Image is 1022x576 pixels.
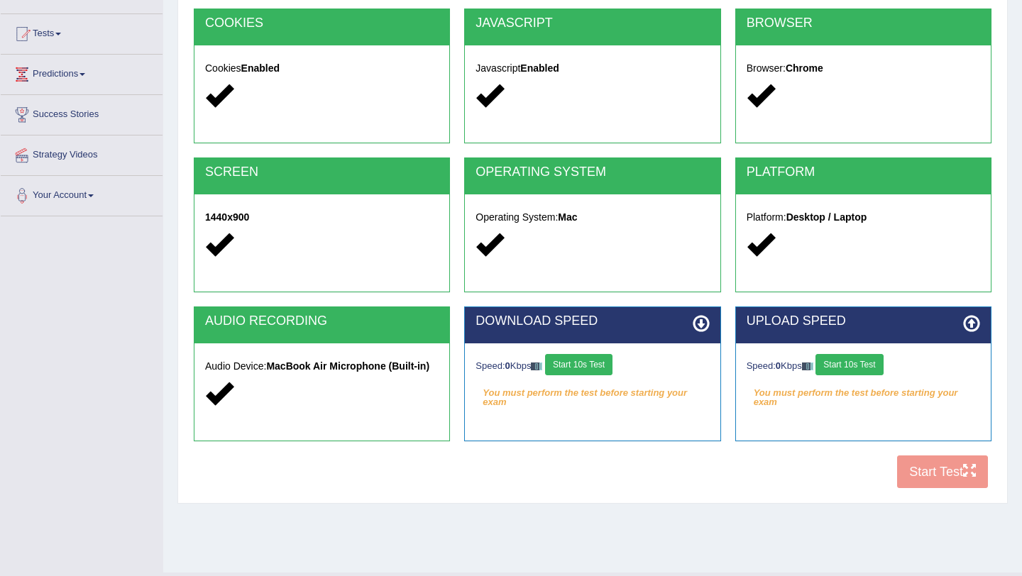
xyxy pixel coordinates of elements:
strong: 0 [505,360,510,371]
strong: 1440x900 [205,211,249,223]
h2: COOKIES [205,16,439,31]
h5: Operating System: [476,212,709,223]
h2: OPERATING SYSTEM [476,165,709,179]
img: ajax-loader-fb-connection.gif [531,362,542,370]
h2: PLATFORM [747,165,980,179]
div: Speed: Kbps [476,354,709,379]
strong: Desktop / Laptop [786,211,867,223]
h2: UPLOAD SPEED [747,314,980,328]
h2: DOWNLOAD SPEED [476,314,709,328]
a: Success Stories [1,95,163,131]
h5: Platform: [747,212,980,223]
button: Start 10s Test [545,354,612,375]
h5: Javascript [476,63,709,74]
strong: 0 [776,360,781,371]
strong: MacBook Air Microphone (Built-in) [266,360,429,372]
strong: Mac [558,211,577,223]
a: Your Account [1,176,163,211]
img: ajax-loader-fb-connection.gif [802,362,813,370]
h5: Browser: [747,63,980,74]
em: You must perform the test before starting your exam [747,382,980,404]
strong: Enabled [520,62,559,74]
strong: Enabled [241,62,280,74]
em: You must perform the test before starting your exam [476,382,709,404]
h5: Cookies [205,63,439,74]
h2: SCREEN [205,165,439,179]
button: Start 10s Test [815,354,883,375]
h2: BROWSER [747,16,980,31]
strong: Chrome [786,62,823,74]
a: Predictions [1,55,163,90]
div: Speed: Kbps [747,354,980,379]
a: Tests [1,14,163,50]
a: Strategy Videos [1,135,163,171]
h5: Audio Device: [205,361,439,372]
h2: JAVASCRIPT [476,16,709,31]
h2: AUDIO RECORDING [205,314,439,328]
